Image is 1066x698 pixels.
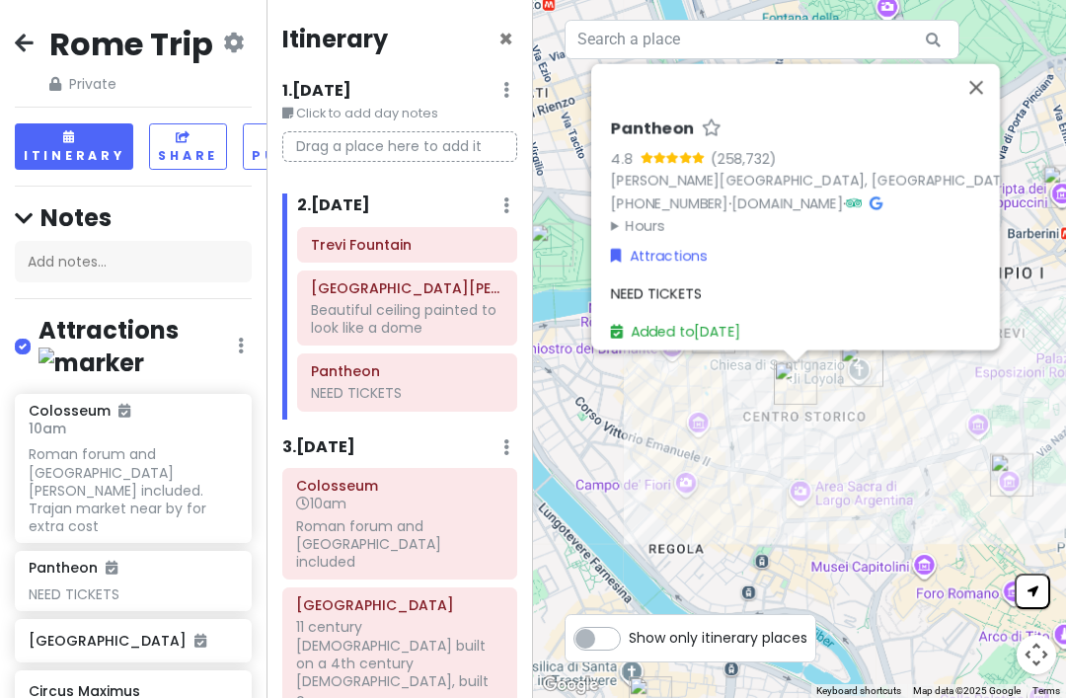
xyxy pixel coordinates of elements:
[15,241,252,282] div: Add notes...
[611,193,728,212] a: [PHONE_NUMBER]
[296,517,503,572] div: Roman forum and [GEOGRAPHIC_DATA] included
[297,195,370,216] h6: 2 . [DATE]
[49,73,213,95] span: Private
[311,236,503,254] h6: Trevi Fountain
[15,202,252,233] h4: Notes
[118,404,130,418] i: Added to itinerary
[1017,635,1056,674] button: Map camera controls
[522,215,581,274] div: Castel Sant'Angelo
[611,214,1029,236] summary: Hours
[38,348,144,378] img: marker
[29,559,117,577] h6: Pantheon
[913,685,1021,696] span: Map data ©2025 Google
[684,302,743,361] div: GROM Gelato
[565,20,959,59] input: Search a place
[611,321,740,341] a: Added to[DATE]
[29,585,237,603] div: NEED TICKETS
[870,195,882,209] i: Google Maps
[29,419,66,438] span: 10am
[49,24,213,65] h2: Rome Trip
[982,445,1041,504] div: Mercati di Traiano Museo dei Fori Imperiali
[611,118,1029,236] div: · ·
[952,63,1000,111] button: Close
[498,23,513,55] span: Close itinerary
[498,28,513,51] button: Close
[282,24,388,54] h4: Itinerary
[296,596,503,614] h6: Basilica of San Clemente
[282,437,355,458] h6: 3 . [DATE]
[711,147,777,169] div: (258,732)
[29,402,130,420] h6: Colosseum
[611,147,641,169] div: 4.8
[702,118,722,139] a: Star place
[38,315,238,378] h4: Attractions
[816,684,901,698] button: Keyboard shortcuts
[846,195,862,209] i: Tripadvisor
[629,627,807,649] span: Show only itinerary places
[611,283,702,303] span: NEED TICKETS
[282,104,517,123] small: Click to add day notes
[311,362,503,380] h6: Pantheon
[243,123,341,170] button: Publish
[311,384,503,402] div: NEED TICKETS
[832,336,891,395] div: Chiesa di Sant'Ignazio di Loyola
[611,118,694,139] h6: Pantheon
[1032,685,1060,696] a: Terms (opens in new tab)
[29,632,237,650] h6: [GEOGRAPHIC_DATA]
[29,445,237,535] div: Roman forum and [GEOGRAPHIC_DATA][PERSON_NAME] included. Trajan market near by for extra cost
[731,193,843,212] a: [DOMAIN_NAME]
[611,170,1017,190] a: [PERSON_NAME][GEOGRAPHIC_DATA], [GEOGRAPHIC_DATA]
[538,672,603,698] img: Google
[311,279,503,297] h6: Chiesa di Sant'Ignazio di Loyola
[282,131,517,162] p: Drag a place here to add it
[311,301,503,337] div: Beautiful ceiling painted to look like a dome
[296,477,503,495] h6: Colosseum
[296,494,346,513] span: 10am
[611,244,707,266] a: Attractions
[194,634,206,648] i: Added to itinerary
[538,672,603,698] a: Open this area in Google Maps (opens a new window)
[15,123,133,170] button: Itinerary
[149,123,227,170] button: Share
[106,561,117,575] i: Added to itinerary
[766,353,825,413] div: Pantheon
[282,81,351,102] h6: 1 . [DATE]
